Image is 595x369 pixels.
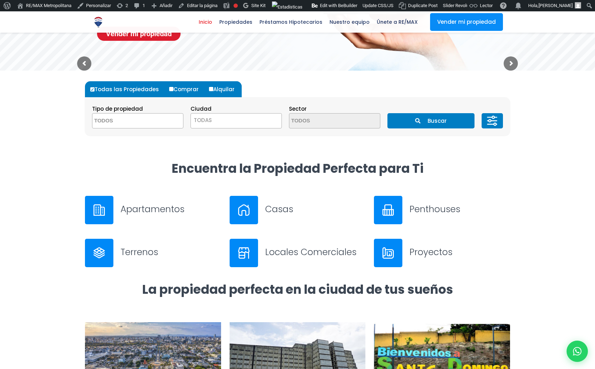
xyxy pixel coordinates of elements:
label: Comprar [167,81,206,97]
a: Vender mi propiedad [430,13,503,31]
h3: Locales Comerciales [265,246,366,258]
input: Todas las Propiedades [90,87,95,92]
span: TODAS [191,115,282,125]
h3: Proyectos [409,246,510,258]
a: Casas [230,196,366,224]
span: Site Kit [251,3,266,8]
a: Apartamentos [85,196,221,224]
input: Alquilar [209,87,213,91]
span: [PERSON_NAME] [538,3,573,8]
a: Locales Comerciales [230,239,366,267]
a: Terrenos [85,239,221,267]
a: Únete a RE/MAX [373,11,421,33]
img: Visitas de 48 horas. Haz clic para ver más estadísticas del sitio. [272,1,302,13]
a: Préstamos Hipotecarios [256,11,326,33]
a: Nuestro equipo [326,11,373,33]
div: Frase clave objetivo no establecida [234,4,238,8]
h3: Apartamentos [120,203,221,215]
span: Propiedades [216,17,256,27]
span: TODAS [194,116,212,124]
span: Sector [289,105,307,112]
a: Propiedades [216,11,256,33]
span: Tipo de propiedad [92,105,143,112]
textarea: Search [92,114,161,129]
h3: Casas [265,203,366,215]
h3: Terrenos [120,246,221,258]
a: Inicio [195,11,216,33]
a: Penthouses [374,196,510,224]
span: TODAS [191,113,282,128]
a: Proyectos [374,239,510,267]
span: Nuestro equipo [326,17,373,27]
strong: La propiedad perfecta en la ciudad de tus sueños [142,281,453,298]
label: Todas las Propiedades [89,81,166,97]
strong: Encuentra la Propiedad Perfecta para Ti [172,160,424,177]
span: Préstamos Hipotecarios [256,17,326,27]
span: Inicio [195,17,216,27]
a: RE/MAX Metropolitana [92,11,104,33]
label: Alquilar [207,81,242,97]
span: Únete a RE/MAX [373,17,421,27]
a: Vender mi propiedad [97,27,181,41]
img: Logo de REMAX [92,16,104,28]
input: Comprar [169,87,173,91]
textarea: Search [289,114,358,129]
span: Slider Revolution [443,3,476,8]
span: Ciudad [191,105,211,112]
button: Buscar [387,113,474,128]
h3: Penthouses [409,203,510,215]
